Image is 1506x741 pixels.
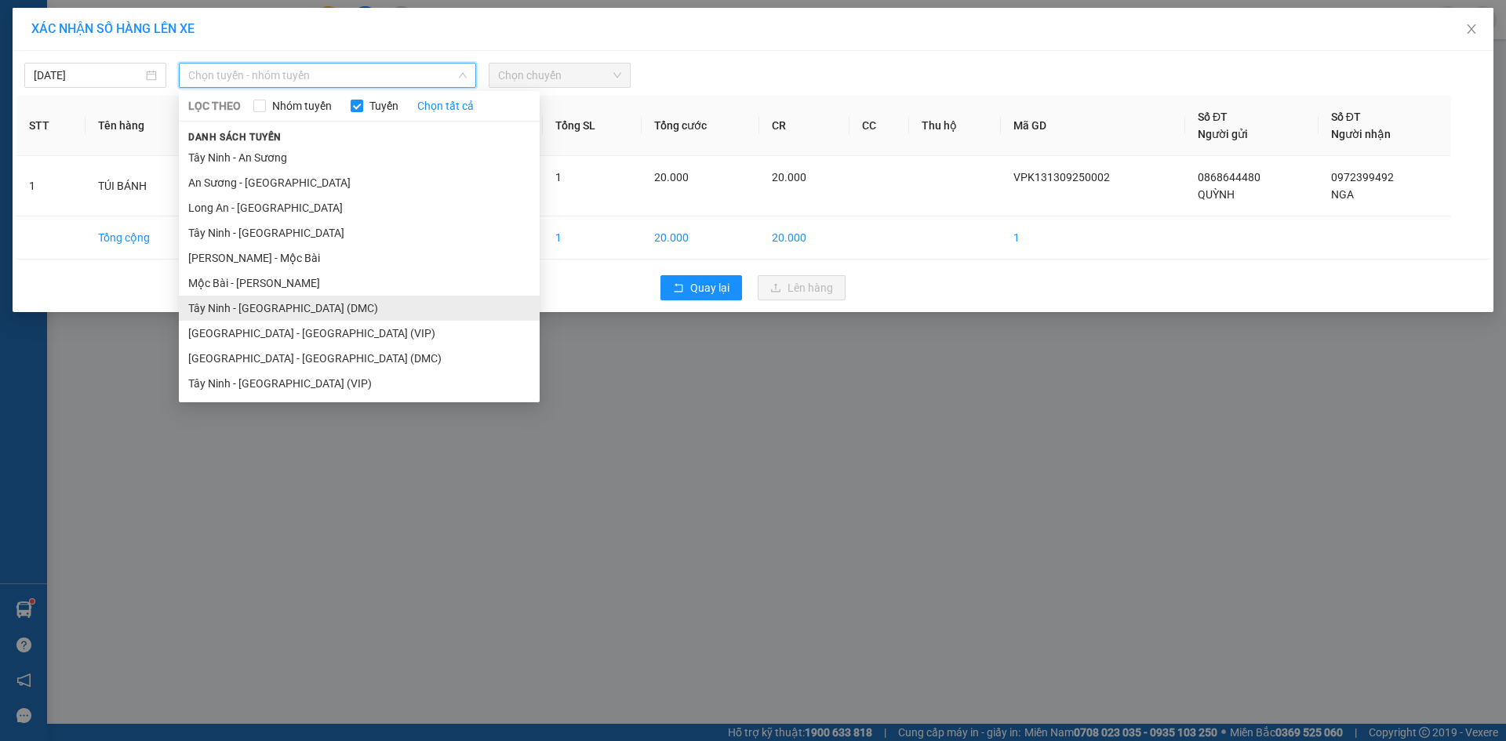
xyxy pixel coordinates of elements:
span: 0868644480 [1198,171,1260,183]
span: Tuyến [363,97,405,114]
td: 20.000 [642,216,759,260]
span: close [1465,23,1478,35]
span: Nhóm tuyến [266,97,338,114]
li: Mộc Bài - [PERSON_NAME] [179,271,540,296]
th: Mã GD [1001,96,1185,156]
span: Quay lại [690,279,729,296]
li: An Sương - [GEOGRAPHIC_DATA] [179,170,540,195]
span: XÁC NHẬN SỐ HÀNG LÊN XE [31,21,195,36]
span: 20.000 [654,171,689,183]
th: CC [849,96,909,156]
span: rollback [673,282,684,295]
b: GỬI : PV K13 [20,114,144,140]
li: Hotline: 1900 8153 [147,58,656,78]
th: STT [16,96,85,156]
li: Tây Ninh - [GEOGRAPHIC_DATA] (VIP) [179,371,540,396]
span: VPK131309250002 [1013,171,1110,183]
span: 20.000 [772,171,806,183]
span: NGA [1331,188,1354,201]
span: 1 [555,171,562,183]
input: 13/09/2025 [34,67,143,84]
span: Chọn chuyến [498,64,621,87]
li: [GEOGRAPHIC_DATA] - [GEOGRAPHIC_DATA] (VIP) [179,321,540,346]
li: [GEOGRAPHIC_DATA] - [GEOGRAPHIC_DATA] (DMC) [179,346,540,371]
th: Tên hàng [85,96,202,156]
img: logo.jpg [20,20,98,98]
li: Tây Ninh - [GEOGRAPHIC_DATA] [179,220,540,245]
li: Long An - [GEOGRAPHIC_DATA] [179,195,540,220]
td: 1 [16,156,85,216]
span: QUỲNH [1198,188,1235,201]
span: down [458,71,467,80]
span: Danh sách tuyến [179,130,291,144]
span: Chọn tuyến - nhóm tuyến [188,64,467,87]
td: 1 [543,216,642,260]
td: 1 [1001,216,1185,260]
button: uploadLên hàng [758,275,846,300]
li: [STREET_ADDRESS][PERSON_NAME]. [GEOGRAPHIC_DATA], Tỉnh [GEOGRAPHIC_DATA] [147,38,656,58]
td: 20.000 [759,216,849,260]
button: rollbackQuay lại [660,275,742,300]
li: [PERSON_NAME] - Mộc Bài [179,245,540,271]
span: Số ĐT [1198,111,1228,123]
th: CR [759,96,849,156]
th: Thu hộ [909,96,1001,156]
li: Tây Ninh - [GEOGRAPHIC_DATA] (DMC) [179,296,540,321]
span: Người nhận [1331,128,1391,140]
span: Số ĐT [1331,111,1361,123]
th: Tổng SL [543,96,642,156]
button: Close [1450,8,1493,52]
span: 0972399492 [1331,171,1394,183]
a: Chọn tất cả [417,97,474,114]
li: Tây Ninh - An Sương [179,145,540,170]
span: LỌC THEO [188,97,241,114]
td: TÚI BÁNH [85,156,202,216]
span: Người gửi [1198,128,1248,140]
th: Tổng cước [642,96,759,156]
td: Tổng cộng [85,216,202,260]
